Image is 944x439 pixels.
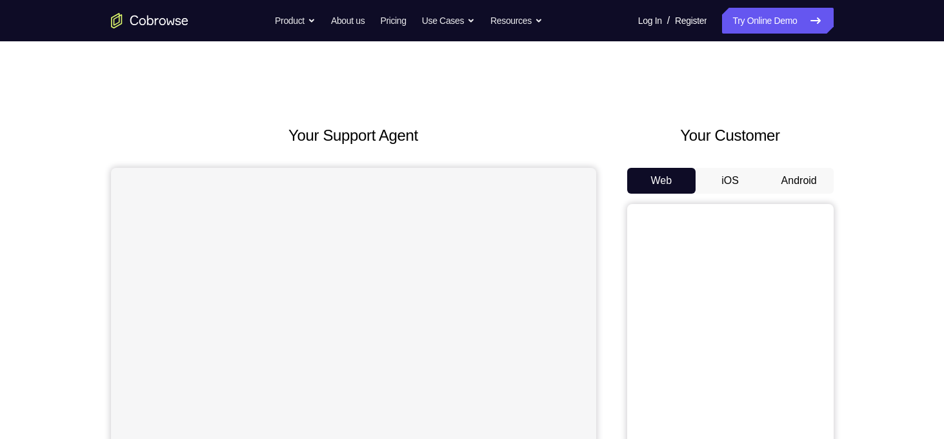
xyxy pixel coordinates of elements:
[275,8,316,34] button: Product
[638,8,662,34] a: Log In
[627,124,834,147] h2: Your Customer
[380,8,406,34] a: Pricing
[111,124,596,147] h2: Your Support Agent
[722,8,833,34] a: Try Online Demo
[675,8,707,34] a: Register
[765,168,834,194] button: Android
[667,13,670,28] span: /
[331,8,365,34] a: About us
[111,13,188,28] a: Go to the home page
[490,8,543,34] button: Resources
[627,168,696,194] button: Web
[422,8,475,34] button: Use Cases
[696,168,765,194] button: iOS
